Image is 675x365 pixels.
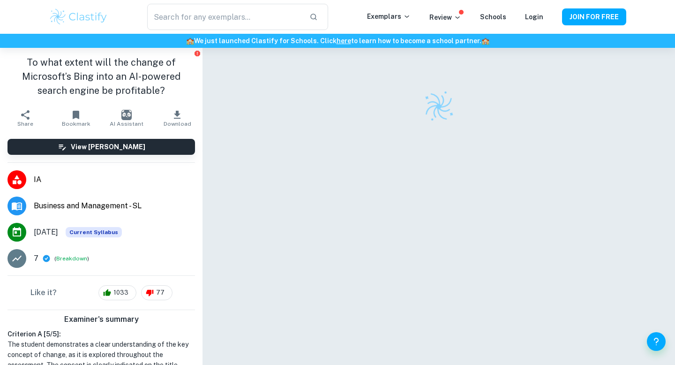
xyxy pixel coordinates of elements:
[2,36,673,46] h6: We just launched Clastify for Schools. Click to learn how to become a school partner.
[141,285,172,300] div: 77
[34,174,195,185] span: IA
[30,287,57,298] h6: Like it?
[7,329,195,339] h6: Criterion A [ 5 / 5 ]:
[56,254,87,263] button: Breakdown
[66,227,122,237] span: Current Syllabus
[66,227,122,237] div: This exemplar is based on the current syllabus. Feel free to refer to it for inspiration/ideas wh...
[62,121,90,127] span: Bookmark
[525,13,543,21] a: Login
[419,86,459,127] img: Clastify logo
[17,121,33,127] span: Share
[4,314,199,325] h6: Examiner's summary
[101,105,152,131] button: AI Assistant
[151,288,170,297] span: 77
[367,11,411,22] p: Exemplars
[562,8,626,25] button: JOIN FOR FREE
[108,288,134,297] span: 1033
[152,105,202,131] button: Download
[147,4,302,30] input: Search for any exemplars...
[110,121,143,127] span: AI Assistant
[429,12,461,23] p: Review
[34,227,58,238] span: [DATE]
[54,254,89,263] span: ( )
[164,121,191,127] span: Download
[121,110,132,120] img: AI Assistant
[481,37,489,45] span: 🏫
[194,50,201,57] button: Report issue
[34,200,195,212] span: Business and Management - SL
[480,13,506,21] a: Schools
[98,285,136,300] div: 1033
[34,253,38,264] p: 7
[7,55,195,98] h1: To what extent will the change of Microsoft’s Bing into an AI-powered search engine be profitable?
[71,142,145,152] h6: View [PERSON_NAME]
[337,37,351,45] a: here
[51,105,101,131] button: Bookmark
[647,332,666,351] button: Help and Feedback
[49,8,108,26] img: Clastify logo
[186,37,194,45] span: 🏫
[7,139,195,155] button: View [PERSON_NAME]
